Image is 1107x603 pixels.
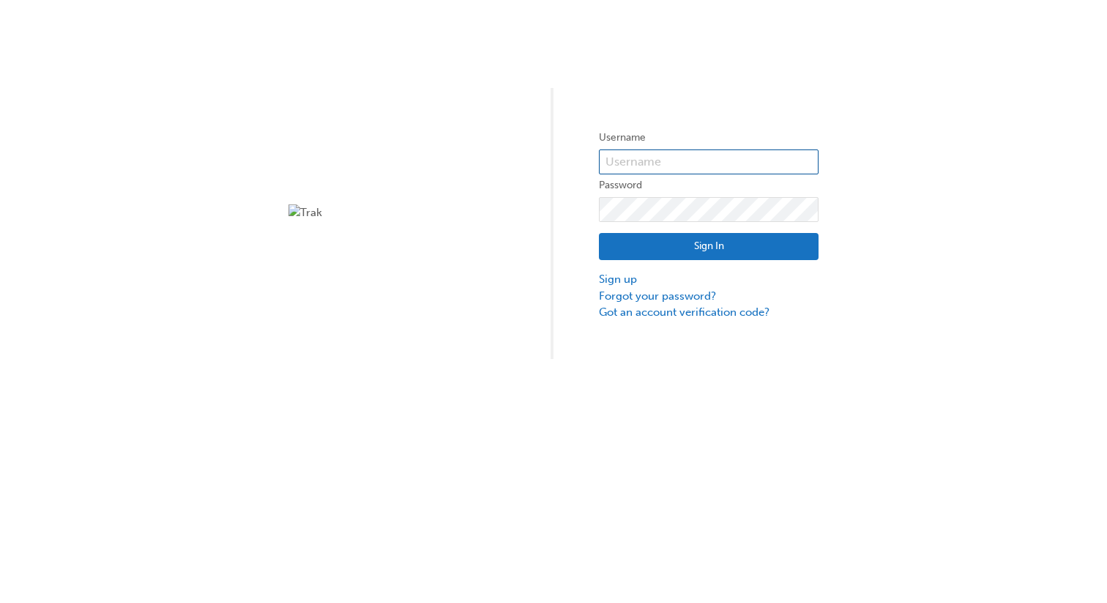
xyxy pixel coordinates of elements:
[599,304,819,321] a: Got an account verification code?
[599,271,819,288] a: Sign up
[599,129,819,147] label: Username
[599,149,819,174] input: Username
[599,288,819,305] a: Forgot your password?
[599,177,819,194] label: Password
[288,204,508,221] img: Trak
[599,233,819,261] button: Sign In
